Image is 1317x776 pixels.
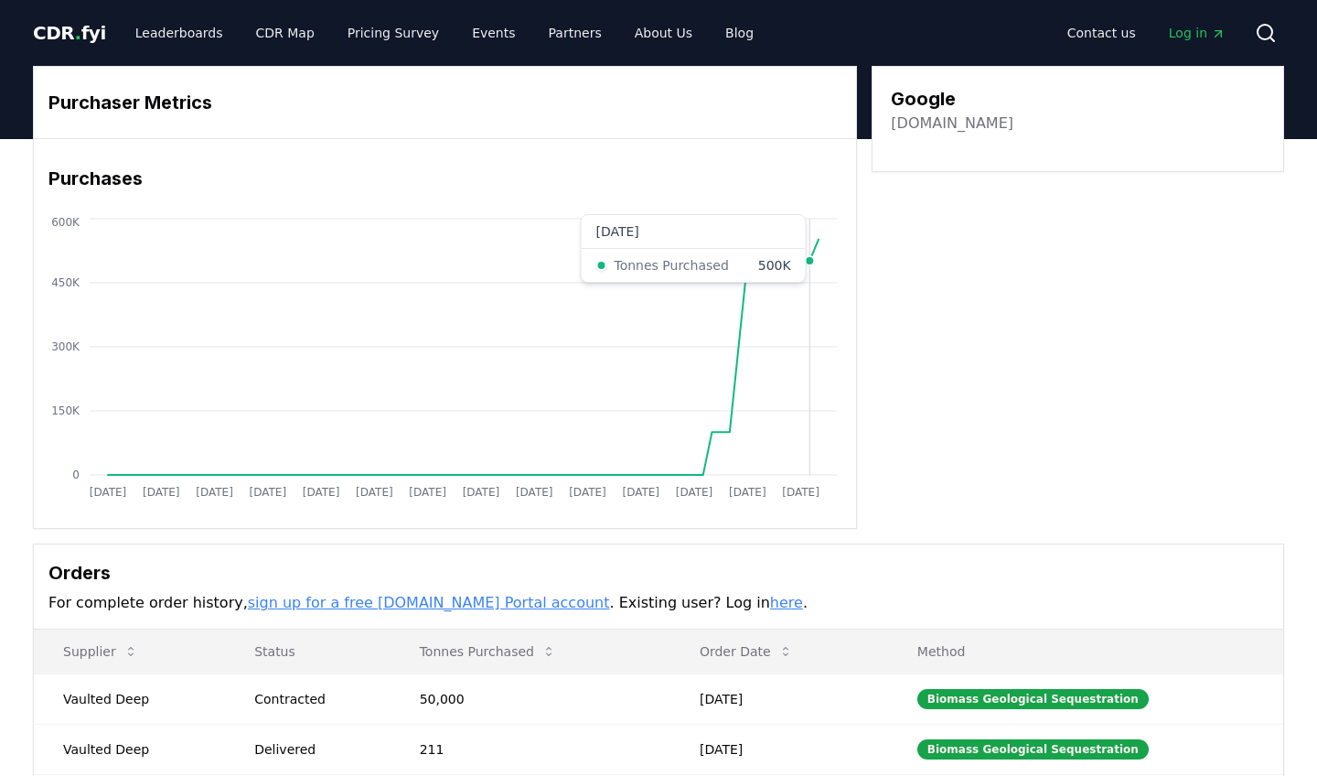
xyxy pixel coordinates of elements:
tspan: [DATE] [676,486,713,499]
tspan: [DATE] [622,486,659,499]
td: Vaulted Deep [34,724,225,774]
div: Biomass Geological Sequestration [917,739,1149,760]
tspan: [DATE] [90,486,127,499]
p: Status [240,642,376,661]
nav: Main [1053,16,1240,49]
tspan: [DATE] [782,486,819,499]
td: Vaulted Deep [34,674,225,724]
a: CDR Map [241,16,329,49]
tspan: [DATE] [569,486,606,499]
a: CDR.fyi [33,20,106,46]
button: Tonnes Purchased [405,633,571,670]
a: Pricing Survey [333,16,454,49]
td: [DATE] [670,674,888,724]
tspan: [DATE] [303,486,340,499]
h3: Orders [48,559,1269,587]
div: Contracted [254,690,376,708]
span: . [75,22,81,44]
a: Events [457,16,530,49]
tspan: 300K [51,340,80,353]
tspan: [DATE] [463,486,500,499]
tspan: [DATE] [516,486,553,499]
button: Supplier [48,633,153,670]
a: [DOMAIN_NAME] [891,113,1013,135]
div: Delivered [254,740,376,759]
tspan: [DATE] [409,486,446,499]
tspan: 150K [51,404,80,417]
a: Contact us [1053,16,1151,49]
a: Leaderboards [121,16,238,49]
p: Method [903,642,1269,661]
tspan: [DATE] [250,486,287,499]
a: Blog [711,16,768,49]
a: here [770,594,803,611]
tspan: [DATE] [143,486,180,499]
td: [DATE] [670,724,888,774]
tspan: [DATE] [729,486,766,499]
td: 50,000 [391,674,670,724]
p: For complete order history, . Existing user? Log in . [48,592,1269,614]
a: About Us [620,16,707,49]
div: Biomass Geological Sequestration [917,689,1149,709]
td: 211 [391,724,670,774]
tspan: 0 [72,469,80,481]
tspan: [DATE] [356,486,393,499]
a: sign up for a free [DOMAIN_NAME] Portal account [248,594,610,611]
h3: Purchases [48,165,841,192]
span: CDR fyi [33,22,106,44]
a: Log in [1154,16,1240,49]
button: Order Date [685,633,808,670]
tspan: 450K [51,276,80,289]
tspan: [DATE] [196,486,233,499]
span: Log in [1169,24,1226,42]
nav: Main [121,16,768,49]
h3: Purchaser Metrics [48,89,841,116]
tspan: 600K [51,216,80,229]
h3: Google [891,85,1013,113]
a: Partners [534,16,616,49]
